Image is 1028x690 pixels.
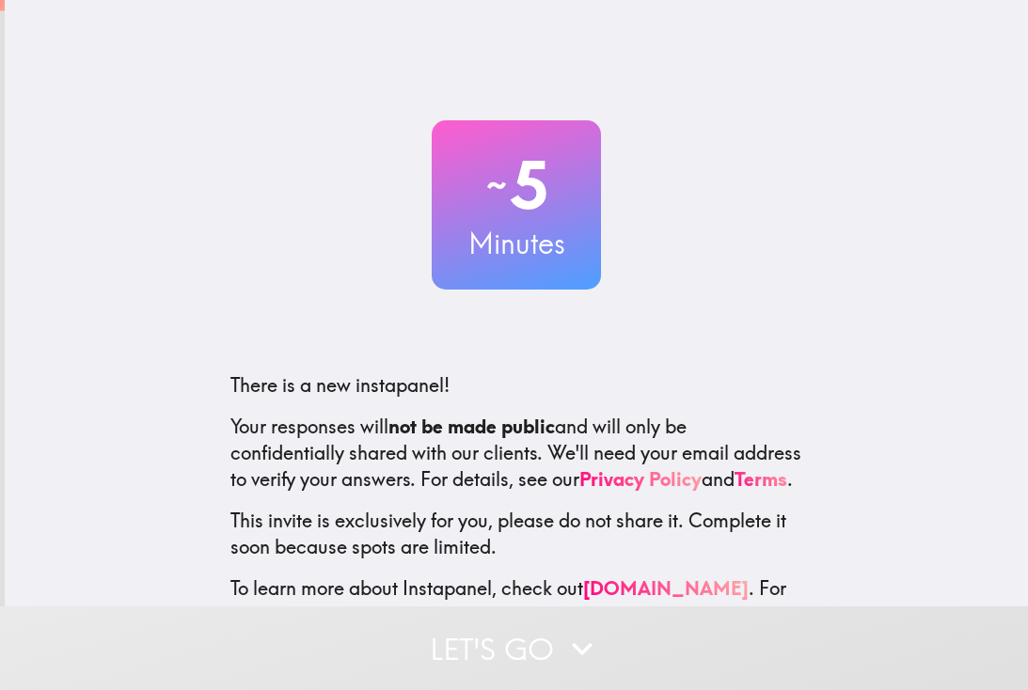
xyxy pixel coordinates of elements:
a: [DOMAIN_NAME] [583,576,749,600]
p: This invite is exclusively for you, please do not share it. Complete it soon because spots are li... [230,508,802,560]
a: Privacy Policy [579,467,702,491]
span: There is a new instapanel! [230,373,450,397]
b: not be made public [388,415,555,438]
h3: Minutes [432,224,601,263]
p: Your responses will and will only be confidentially shared with our clients. We'll need your emai... [230,414,802,493]
span: ~ [483,157,510,213]
h2: 5 [432,147,601,224]
a: Terms [735,467,787,491]
p: To learn more about Instapanel, check out . For questions or help, email us at . [230,575,802,654]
